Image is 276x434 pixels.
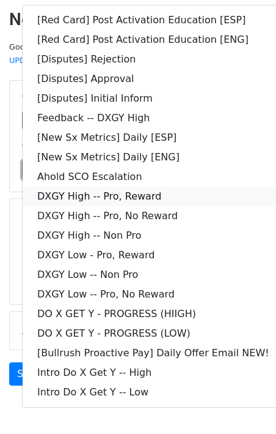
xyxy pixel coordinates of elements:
h2: New Campaign [9,9,267,30]
iframe: Chat Widget [215,375,276,434]
small: Google Sheet: [9,42,165,65]
a: Send [9,362,49,386]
